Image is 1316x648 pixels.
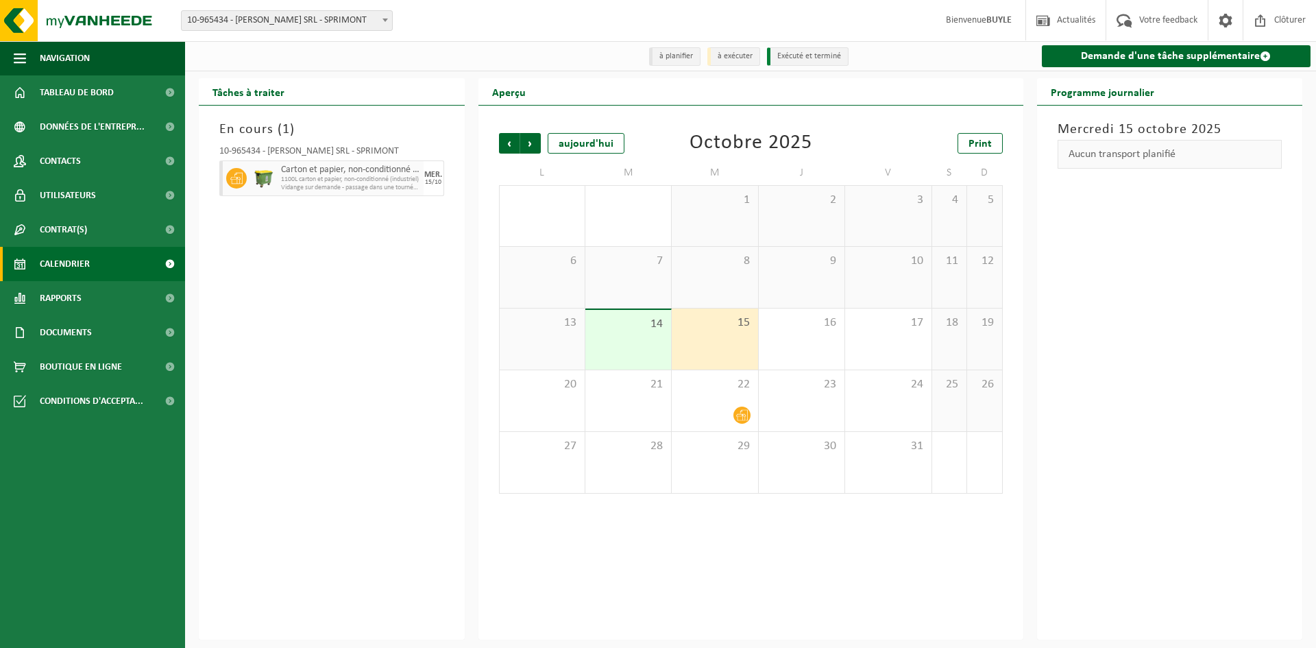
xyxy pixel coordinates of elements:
span: Rapports [40,281,82,315]
h3: Mercredi 15 octobre 2025 [1058,119,1282,140]
span: 11 [939,254,960,269]
span: 17 [852,315,924,331]
span: 22 [679,377,751,392]
h2: Tâches à traiter [199,78,298,105]
span: 4 [939,193,960,208]
span: Carton et papier, non-conditionné (industriel) [281,165,420,176]
h2: Programme journalier [1037,78,1168,105]
td: M [672,160,758,185]
td: M [585,160,672,185]
span: Contacts [40,144,81,178]
span: 8 [679,254,751,269]
span: 20 [507,377,578,392]
span: 28 [592,439,664,454]
span: 26 [974,377,995,392]
li: Exécuté et terminé [767,47,849,66]
span: 1 [679,193,751,208]
span: 27 [507,439,578,454]
img: WB-1100-HPE-GN-50 [254,168,274,189]
span: Calendrier [40,247,90,281]
span: 5 [974,193,995,208]
td: D [967,160,1002,185]
span: 23 [766,377,838,392]
span: 30 [766,439,838,454]
span: 13 [507,315,578,331]
span: 29 [679,439,751,454]
span: Print [968,139,992,149]
span: 3 [852,193,924,208]
div: aujourd'hui [548,133,624,154]
td: J [759,160,845,185]
span: Vidange sur demande - passage dans une tournée fixe [281,184,420,192]
strong: BUYLE [986,15,1012,25]
div: MER. [424,171,442,179]
h3: En cours ( ) [219,119,444,140]
div: Aucun transport planifié [1058,140,1282,169]
span: Boutique en ligne [40,350,122,384]
span: 24 [852,377,924,392]
span: Conditions d'accepta... [40,384,143,418]
span: Tableau de bord [40,75,114,110]
td: V [845,160,931,185]
td: S [932,160,967,185]
span: 1100L carton et papier, non-conditionné (industriel) [281,176,420,184]
span: Précédent [499,133,520,154]
a: Demande d'une tâche supplémentaire [1042,45,1311,67]
span: 10-965434 - BUYLE CHRISTIAN SRL - SPRIMONT [182,11,392,30]
div: 15/10 [425,179,441,186]
span: 10 [852,254,924,269]
li: à planifier [649,47,700,66]
span: 6 [507,254,578,269]
span: 2 [766,193,838,208]
span: Suivant [520,133,541,154]
li: à exécuter [707,47,760,66]
span: Données de l'entrepr... [40,110,145,144]
a: Print [958,133,1003,154]
span: 9 [766,254,838,269]
td: L [499,160,585,185]
span: 31 [852,439,924,454]
span: 21 [592,377,664,392]
span: 1 [282,123,290,136]
span: 12 [974,254,995,269]
span: 25 [939,377,960,392]
span: 10-965434 - BUYLE CHRISTIAN SRL - SPRIMONT [181,10,393,31]
div: 10-965434 - [PERSON_NAME] SRL - SPRIMONT [219,147,444,160]
span: Documents [40,315,92,350]
span: 15 [679,315,751,331]
span: 7 [592,254,664,269]
span: 16 [766,315,838,331]
h2: Aperçu [478,78,539,105]
span: Utilisateurs [40,178,96,213]
span: Navigation [40,41,90,75]
span: Contrat(s) [40,213,87,247]
span: 14 [592,317,664,332]
span: 18 [939,315,960,331]
div: Octobre 2025 [690,133,812,154]
span: 19 [974,315,995,331]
